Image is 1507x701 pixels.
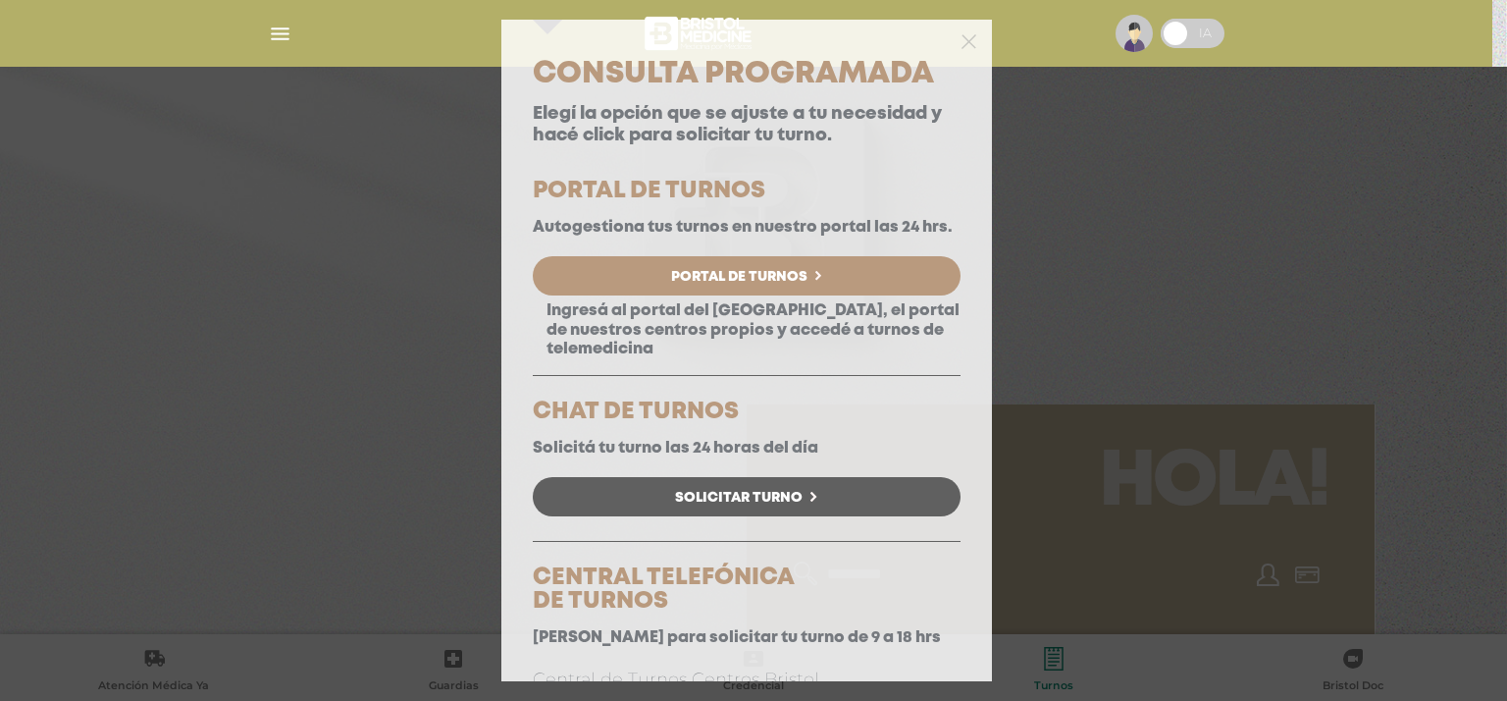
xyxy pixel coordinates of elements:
p: Ingresá al portal del [GEOGRAPHIC_DATA], el portal de nuestros centros propios y accedé a turnos ... [533,301,961,358]
a: Solicitar Turno [533,477,961,516]
h5: PORTAL DE TURNOS [533,180,961,203]
a: Portal de Turnos [533,256,961,296]
p: Autogestiona tus turnos en nuestro portal las 24 hrs. [533,218,961,237]
p: [PERSON_NAME] para solicitar tu turno de 9 a 18 hrs [533,628,961,647]
span: Portal de Turnos [671,270,807,284]
span: Solicitar Turno [675,491,803,505]
p: Solicitá tu turno las 24 horas del día [533,439,961,458]
p: Elegí la opción que se ajuste a tu necesidad y hacé click para solicitar tu turno. [533,104,961,146]
h5: CHAT DE TURNOS [533,401,961,424]
span: Consulta Programada [533,61,934,87]
h5: CENTRAL TELEFÓNICA DE TURNOS [533,566,961,614]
